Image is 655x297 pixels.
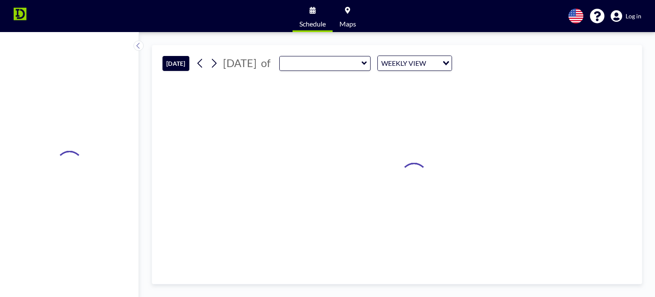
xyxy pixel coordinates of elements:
span: Maps [339,21,356,27]
button: [DATE] [162,56,189,71]
a: Log in [611,10,641,22]
span: [DATE] [223,56,257,69]
span: WEEKLY VIEW [380,58,428,69]
img: organization-logo [14,8,26,25]
span: Log in [626,12,641,20]
input: Search for option [429,58,438,69]
span: of [261,56,270,70]
div: Search for option [378,56,452,71]
span: Schedule [299,21,326,27]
